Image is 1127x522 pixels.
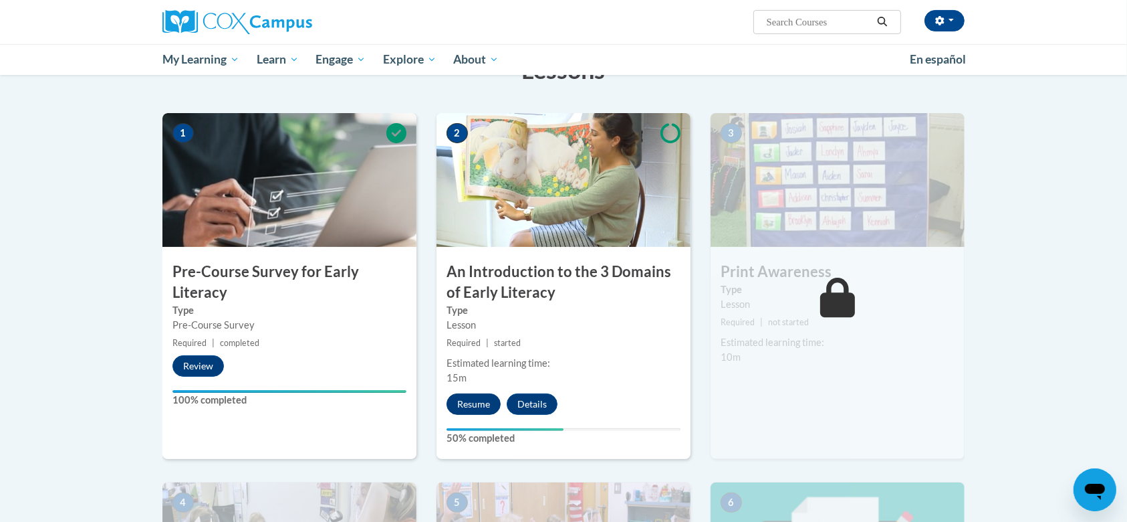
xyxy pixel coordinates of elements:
[447,394,501,415] button: Resume
[436,113,691,247] img: Course Image
[447,318,680,333] div: Lesson
[765,14,872,30] input: Search Courses
[924,10,965,31] button: Account Settings
[507,394,557,415] button: Details
[721,297,955,312] div: Lesson
[383,52,436,68] span: Explore
[172,303,406,318] label: Type
[910,52,966,66] span: En español
[1074,468,1116,511] iframe: Button to launch messaging window
[447,372,467,383] span: 15m
[172,318,406,333] div: Pre-Course Survey
[721,317,755,327] span: Required
[721,335,955,350] div: Estimated learning time:
[172,493,194,513] span: 4
[257,52,299,68] span: Learn
[447,303,680,318] label: Type
[768,317,809,327] span: not started
[307,44,374,75] a: Engage
[248,44,307,75] a: Learn
[760,317,763,327] span: |
[374,44,445,75] a: Explore
[447,356,680,371] div: Estimated learning time:
[494,338,521,348] span: started
[453,52,499,68] span: About
[162,262,416,303] h3: Pre-Course Survey for Early Literacy
[445,44,508,75] a: About
[436,262,691,303] h3: An Introduction to the 3 Domains of Early Literacy
[721,282,955,297] label: Type
[447,338,481,348] span: Required
[162,52,239,68] span: My Learning
[447,428,563,431] div: Your progress
[721,351,741,363] span: 10m
[172,390,406,393] div: Your progress
[872,14,892,30] button: Search
[154,44,248,75] a: My Learning
[447,431,680,446] label: 50% completed
[721,493,742,513] span: 6
[172,123,194,143] span: 1
[212,338,215,348] span: |
[447,493,468,513] span: 5
[721,123,742,143] span: 3
[142,44,985,75] div: Main menu
[316,52,366,68] span: Engage
[172,355,224,377] button: Review
[162,10,416,34] a: Cox Campus
[172,393,406,408] label: 100% completed
[447,123,468,143] span: 2
[162,10,312,34] img: Cox Campus
[711,113,965,247] img: Course Image
[901,46,975,74] a: En español
[711,262,965,282] h3: Print Awareness
[220,338,259,348] span: completed
[486,338,489,348] span: |
[162,113,416,247] img: Course Image
[172,338,207,348] span: Required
